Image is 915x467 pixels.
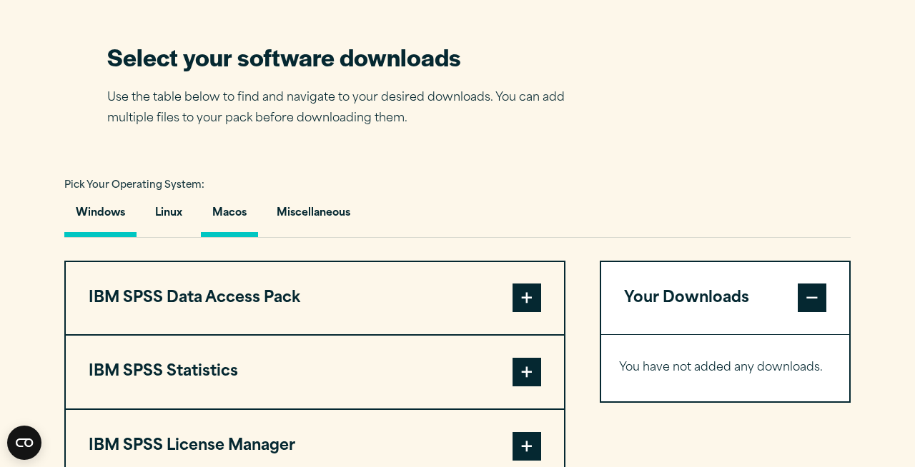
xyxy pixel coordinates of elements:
span: Pick Your Operating System: [64,181,204,190]
button: Macos [201,196,258,237]
button: IBM SPSS Statistics [66,336,564,408]
button: Open CMP widget [7,426,41,460]
p: Use the table below to find and navigate to your desired downloads. You can add multiple files to... [107,88,586,129]
p: You have not added any downloads. [619,358,831,378]
div: Your Downloads [601,334,849,401]
button: Linux [144,196,194,237]
button: Miscellaneous [265,196,362,237]
button: IBM SPSS Data Access Pack [66,262,564,335]
h2: Select your software downloads [107,41,586,73]
button: Your Downloads [601,262,849,335]
button: Windows [64,196,137,237]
